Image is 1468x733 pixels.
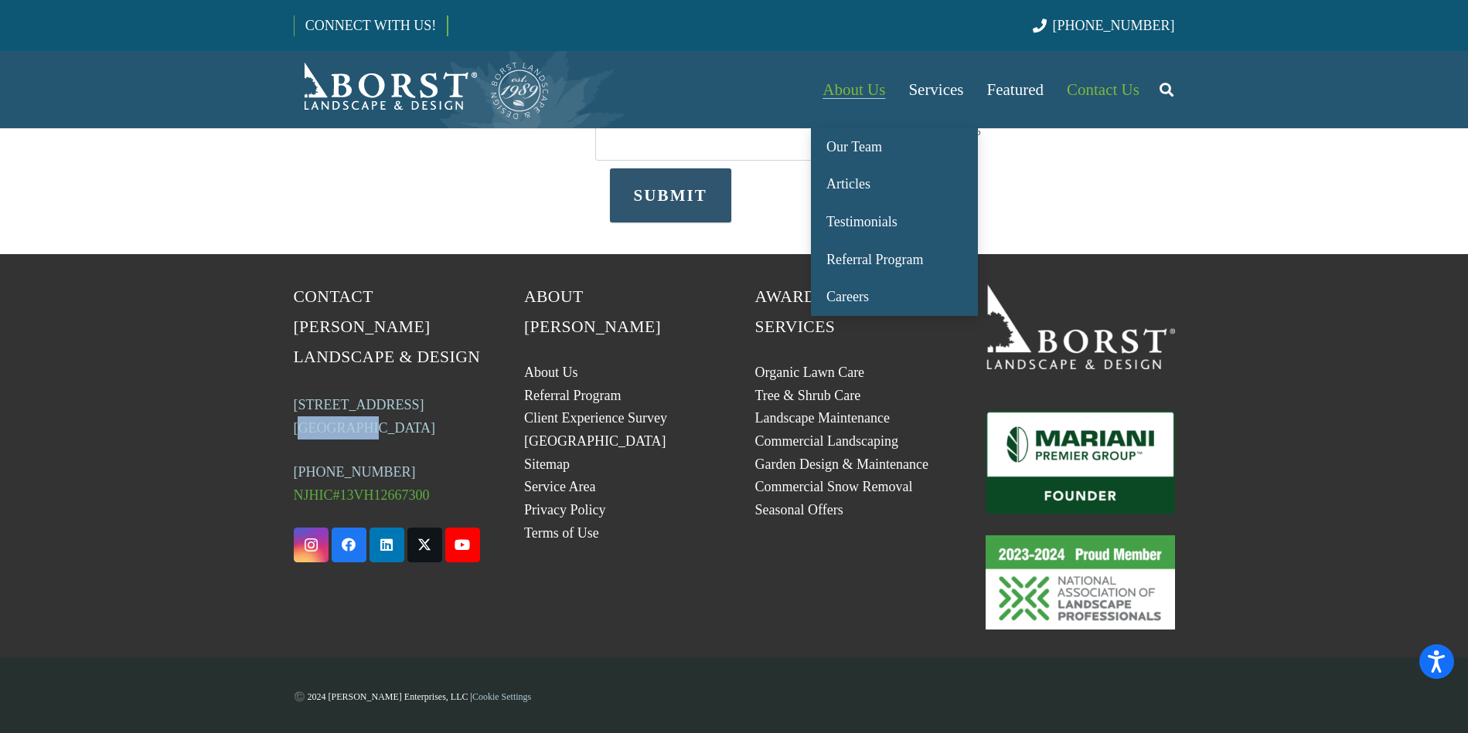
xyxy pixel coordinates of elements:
a: Garden Design & Maintenance [755,456,928,472]
select: How did you hear about [PERSON_NAME]?* [595,122,884,161]
a: Sitemap [524,456,570,472]
button: SUBMIT [610,168,731,222]
a: Commercial Snow Removal [755,479,913,494]
span: Award-Winning Services [755,287,900,336]
span: Our Team [826,139,882,154]
a: Borst-Logo [294,59,550,120]
a: LinkedIn [370,528,404,562]
a: Commercial Landscaping [755,433,898,449]
a: X [407,528,442,562]
a: Testimonials [811,203,978,241]
a: [GEOGRAPHIC_DATA] [524,433,666,449]
a: Terms of Use [524,525,599,541]
a: Client Experience Survey [524,410,667,426]
a: [PHONE_NUMBER] [1033,18,1174,33]
a: Our Team [811,128,978,166]
span: About [PERSON_NAME] [524,287,661,336]
a: Service Area [524,479,595,494]
span: Referral Program [826,252,923,267]
span: Careers [826,289,869,304]
a: Articles [811,166,978,204]
a: Referral Program [524,388,621,403]
a: Services [897,51,975,128]
a: Landscape Maintenance [755,410,890,426]
span: Featured [987,80,1044,99]
a: Contact Us [1055,51,1151,128]
a: Search [1151,70,1182,109]
a: Privacy Policy [524,502,606,518]
a: Cookie Settings [472,691,531,702]
a: Tree & Shrub Care [755,388,861,403]
span: About Us [823,80,885,99]
span: Contact Us [1067,80,1139,99]
a: Facebook [332,528,366,562]
a: 23-24_Proud_Member_logo [986,535,1175,629]
span: Testimonials [826,214,897,229]
a: [PHONE_NUMBER] [294,464,416,480]
a: Mariani_Badge_Full_Founder [986,411,1175,514]
span: NJHIC#13VH12667300 [294,487,430,503]
a: 19BorstLandscape_Logo_W [986,282,1175,368]
a: Seasonal Offers [755,502,843,518]
p: ©️️️ 2024 [PERSON_NAME] Enterprises, LLC | [294,685,1175,708]
a: Referral Program [811,241,978,279]
a: [STREET_ADDRESS][GEOGRAPHIC_DATA] [294,397,436,436]
a: Instagram [294,528,329,562]
a: Featured [976,51,1055,128]
span: Services [908,80,963,99]
a: About Us [524,365,578,380]
span: [PHONE_NUMBER] [1053,18,1175,33]
a: Organic Lawn Care [755,365,865,380]
span: Articles [826,176,870,192]
a: About Us [811,51,897,128]
span: Contact [PERSON_NAME] Landscape & Design [294,287,481,366]
a: YouTube [445,528,480,562]
a: Careers [811,278,978,316]
a: CONNECT WITH US! [295,7,447,44]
